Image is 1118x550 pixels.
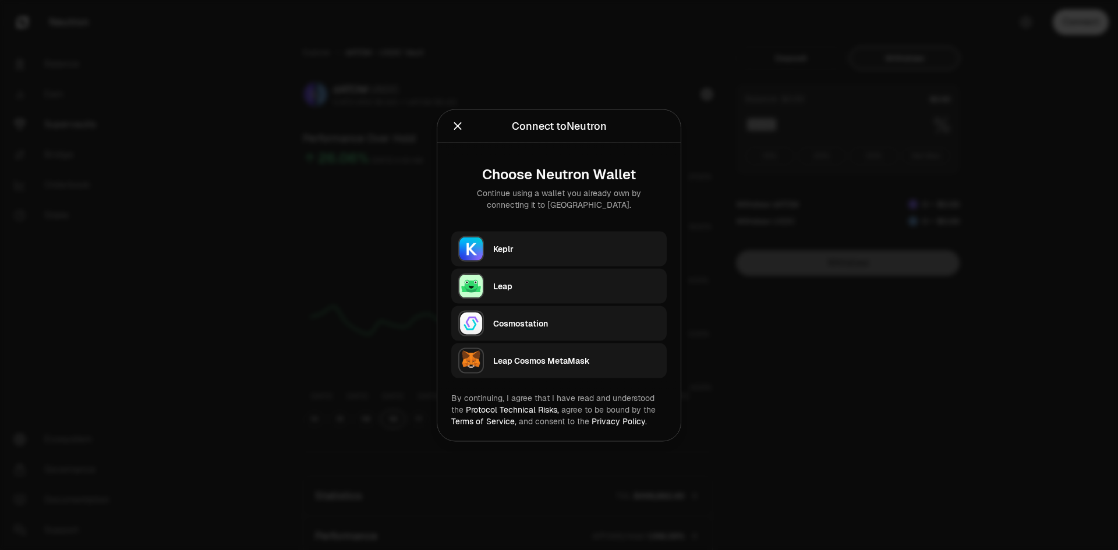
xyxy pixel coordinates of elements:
img: Leap [458,273,484,299]
div: By continuing, I agree that I have read and understood the agree to be bound by the and consent t... [451,392,667,427]
img: Keplr [458,236,484,261]
button: Close [451,118,464,134]
div: Connect to Neutron [512,118,607,134]
div: Cosmostation [493,317,660,329]
img: Cosmostation [458,310,484,336]
button: Leap Cosmos MetaMaskLeap Cosmos MetaMask [451,343,667,378]
a: Terms of Service, [451,416,516,426]
div: Keplr [493,243,660,254]
div: Continue using a wallet you already own by connecting it to [GEOGRAPHIC_DATA]. [461,187,657,210]
a: Protocol Technical Risks, [466,404,559,414]
div: Leap [493,280,660,292]
button: LeapLeap [451,268,667,303]
div: Choose Neutron Wallet [461,166,657,182]
button: KeplrKeplr [451,231,667,266]
a: Privacy Policy. [592,416,647,426]
div: Leap Cosmos MetaMask [493,354,660,366]
button: CosmostationCosmostation [451,306,667,340]
img: Leap Cosmos MetaMask [458,347,484,373]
